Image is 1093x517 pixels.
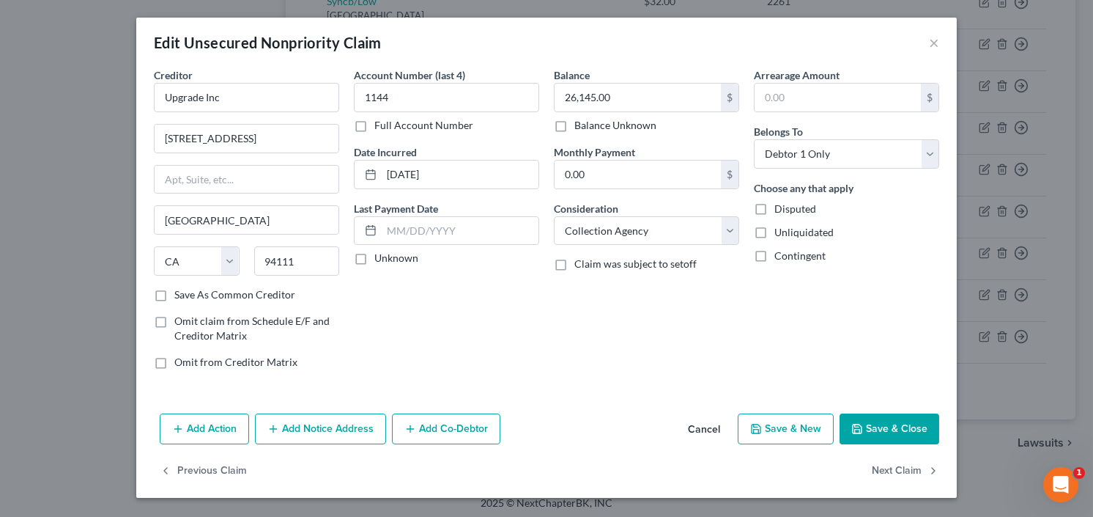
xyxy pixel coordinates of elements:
label: Full Account Number [374,118,473,133]
label: Balance Unknown [574,118,656,133]
button: Add Action [160,414,249,444]
span: Omit claim from Schedule E/F and Creditor Matrix [174,315,330,342]
button: Save & Close [840,414,939,444]
label: Consideration [554,201,618,216]
label: Save As Common Creditor [174,287,295,302]
input: 0.00 [555,161,721,188]
label: Last Payment Date [354,201,438,216]
label: Choose any that apply [754,180,853,196]
div: $ [921,84,938,111]
span: Creditor [154,69,193,81]
span: Contingent [774,249,826,262]
button: Next Claim [872,456,939,487]
label: Date Incurred [354,144,417,160]
input: Enter city... [155,206,338,234]
div: $ [721,84,738,111]
button: Previous Claim [160,456,247,487]
iframe: Intercom live chat [1043,467,1078,502]
button: Cancel [676,415,732,444]
label: Arrearage Amount [754,67,840,83]
button: Add Co-Debtor [392,414,500,444]
span: Unliquidated [774,226,834,238]
label: Monthly Payment [554,144,635,160]
span: Omit from Creditor Matrix [174,356,297,368]
input: Enter zip... [254,246,340,276]
div: Edit Unsecured Nonpriority Claim [154,32,382,53]
label: Account Number (last 4) [354,67,465,83]
input: XXXX [354,83,539,112]
span: Belongs To [754,125,803,138]
button: Add Notice Address [255,414,386,444]
span: Claim was subject to setoff [574,257,697,270]
div: $ [721,161,738,188]
span: Disputed [774,202,816,215]
label: Unknown [374,251,418,265]
input: MM/DD/YYYY [382,217,538,245]
input: 0.00 [755,84,921,111]
span: 1 [1073,467,1085,479]
input: Enter address... [155,125,338,153]
input: Apt, Suite, etc... [155,166,338,194]
button: × [929,34,939,51]
input: MM/DD/YYYY [382,161,538,188]
input: 0.00 [555,84,721,111]
label: Balance [554,67,590,83]
input: Search creditor by name... [154,83,339,112]
button: Save & New [738,414,834,444]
